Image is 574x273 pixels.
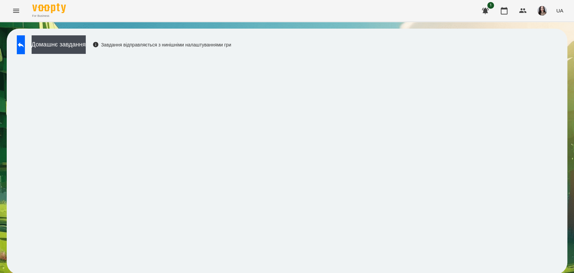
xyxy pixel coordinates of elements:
button: UA [553,4,566,17]
img: 23d2127efeede578f11da5c146792859.jpg [537,6,547,15]
div: Завдання відправляється з нинішніми налаштуваннями гри [92,41,231,48]
span: 1 [487,2,494,9]
span: For Business [32,14,66,18]
span: UA [556,7,563,14]
button: Домашнє завдання [32,35,86,54]
button: Menu [8,3,24,19]
img: Voopty Logo [32,3,66,13]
